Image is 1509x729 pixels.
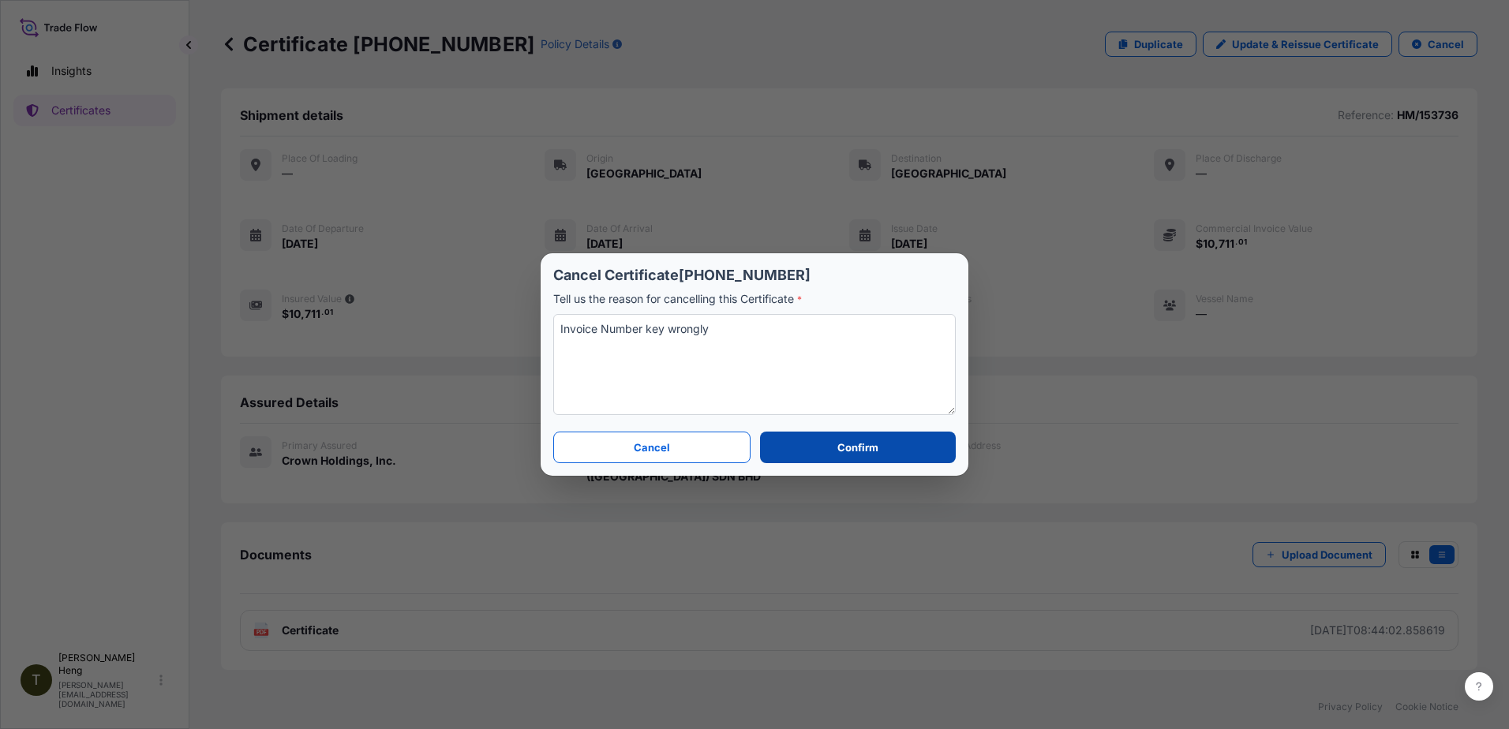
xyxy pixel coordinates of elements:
[837,439,878,455] p: Confirm
[760,432,956,463] button: Confirm
[634,439,670,455] p: Cancel
[553,266,956,285] p: Cancel Certificate [PHONE_NUMBER]
[553,432,751,463] button: Cancel
[553,314,956,415] textarea: Invoice Number key wrongly
[553,291,956,308] p: Tell us the reason for cancelling this Certificate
